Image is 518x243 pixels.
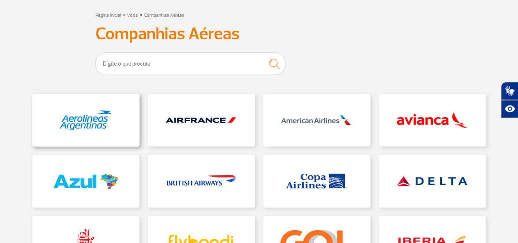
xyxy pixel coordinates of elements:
[122,10,125,19] a: >
[501,82,518,100] button: Abrir tradutor de língua de sinais.
[501,82,518,118] div: Plugin de acessibilidade da Hand Talk.
[95,52,285,75] input: Digite o que procura
[95,12,121,18] a: Página Inicial
[501,100,518,118] button: Abrir recursos assistivos.
[127,12,138,18] a: Voos
[95,24,423,44] h3: Companhias Aéreas
[144,12,184,18] a: Companhias Aéreas
[140,10,143,19] a: >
